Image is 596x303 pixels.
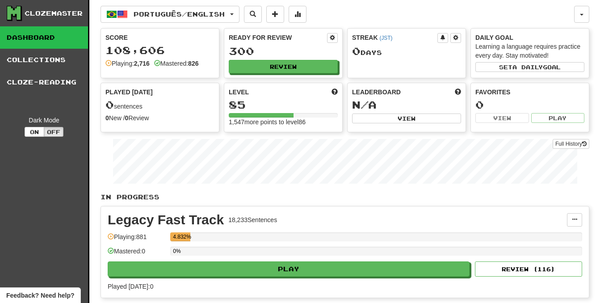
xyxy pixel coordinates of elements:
div: 108,606 [105,45,214,56]
span: 0 [352,45,361,57]
button: Review (116) [475,261,582,277]
span: Played [DATE] [105,88,153,97]
div: Score [105,33,214,42]
button: Review [229,60,338,73]
div: Daily Goal [475,33,584,42]
button: Play [531,113,585,123]
div: Mastered: 0 [108,247,166,261]
div: New / Review [105,114,214,122]
button: Play [108,261,470,277]
div: Mastered: [154,59,199,68]
button: View [352,114,461,123]
button: Search sentences [244,6,262,23]
div: 85 [229,99,338,110]
div: Playing: 881 [108,232,166,247]
strong: 0 [105,114,109,122]
span: a daily [512,64,543,70]
div: Playing: [105,59,150,68]
div: Favorites [475,88,584,97]
span: Open feedback widget [6,291,74,300]
div: 1,547 more points to level 86 [229,118,338,126]
div: Ready for Review [229,33,327,42]
span: 0 [105,98,114,111]
div: 0 [475,99,584,110]
div: Day s [352,46,461,57]
span: Level [229,88,249,97]
div: 300 [229,46,338,57]
span: Português / English [134,10,225,18]
div: 18,233 Sentences [228,215,277,224]
div: sentences [105,99,214,111]
button: Português/English [101,6,239,23]
strong: 826 [188,60,198,67]
button: Seta dailygoal [475,62,584,72]
a: Full History [553,139,589,149]
button: On [25,127,44,137]
span: Played [DATE]: 0 [108,283,153,290]
div: Streak [352,33,437,42]
button: Off [44,127,63,137]
p: In Progress [101,193,589,202]
div: Dark Mode [7,116,81,125]
button: Add sentence to collection [266,6,284,23]
div: Clozemaster [25,9,83,18]
span: Leaderboard [352,88,401,97]
strong: 0 [125,114,129,122]
a: (JST) [379,35,392,41]
span: This week in points, UTC [455,88,461,97]
div: 4.832% [173,232,190,241]
strong: 2,716 [134,60,150,67]
span: Score more points to level up [332,88,338,97]
div: Legacy Fast Track [108,213,224,227]
div: Learning a language requires practice every day. Stay motivated! [475,42,584,60]
button: More stats [289,6,306,23]
button: View [475,113,529,123]
span: N/A [352,98,377,111]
